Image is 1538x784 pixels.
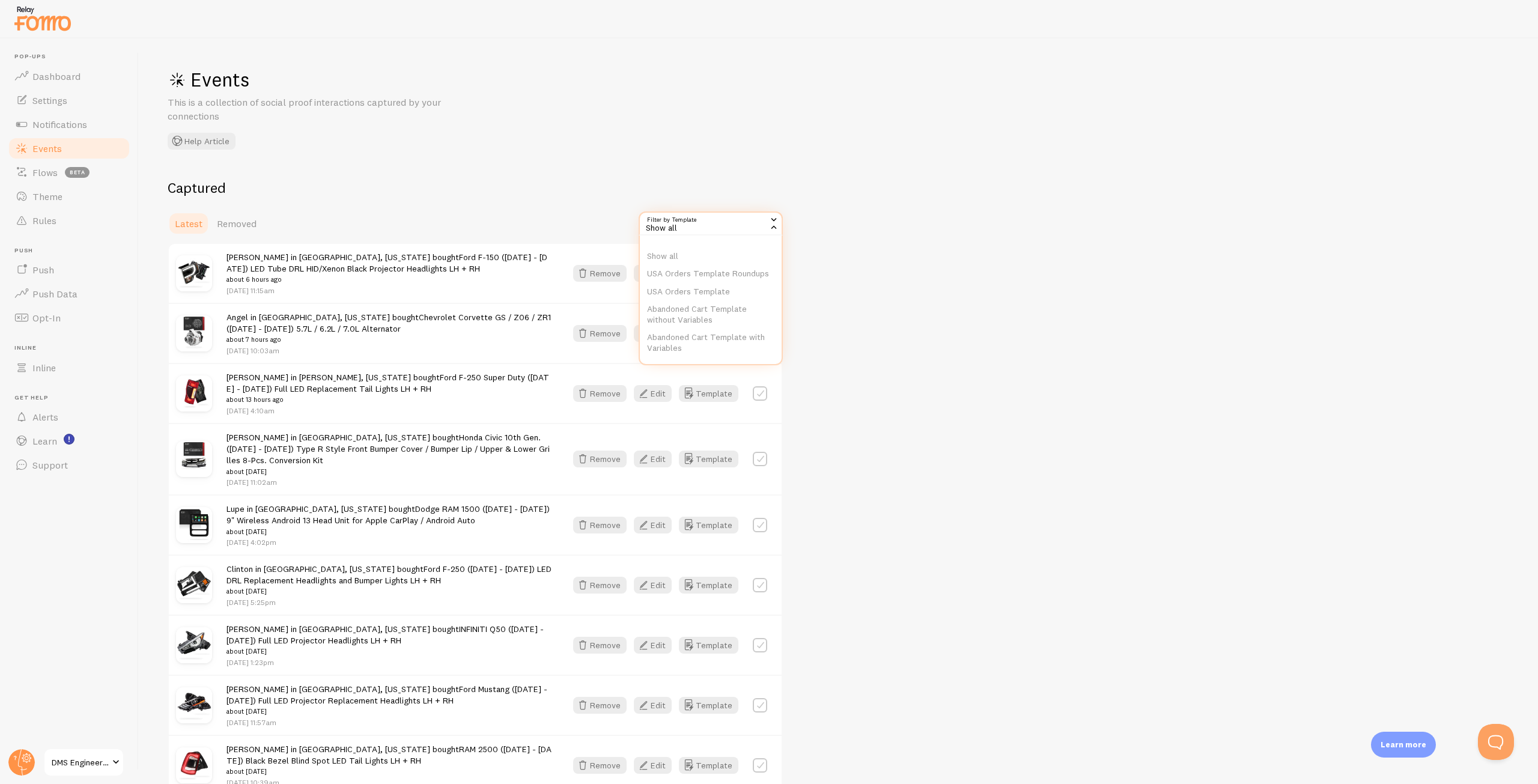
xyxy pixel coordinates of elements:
button: Remove [573,325,627,342]
button: Edit [634,697,672,714]
img: 2014-2022InfinitiQ50-Headlights-OEMFloating_small.jpg [176,627,212,663]
span: Push [32,264,54,276]
p: [DATE] 11:57am [226,717,552,728]
span: Clinton in [GEOGRAPHIC_DATA], [US_STATE] bought [226,564,552,597]
p: [DATE] 4:02pm [226,537,552,547]
small: about [DATE] [226,706,552,717]
svg: <p>Watch New Feature Tutorials!</p> [64,434,74,445]
div: Show all [639,211,783,236]
button: Template [679,385,738,402]
a: Ford F-150 ([DATE] - [DATE]) LED Tube DRL HID/Xenon Black Projector Headlights LH + RH [226,252,547,274]
span: Latest [175,217,202,229]
span: [PERSON_NAME] in [GEOGRAPHIC_DATA], [US_STATE] bought [226,432,552,477]
img: 9-inches-Dodge-RAM-1500-_2003---2005_---HEAD-UNITS---Floating_small.jpg [176,507,212,543]
span: Learn [32,435,57,447]
img: RAM2500_2019-2024_BlackBezelBlindSpotLEDTailLights-Floating_small.jpg [176,747,212,783]
button: Template [679,637,738,654]
small: about [DATE] [226,526,552,537]
a: Push [7,258,131,282]
button: Template [679,577,738,594]
a: Flows beta [7,160,131,184]
li: USA Orders Template [640,283,782,301]
small: about [DATE] [226,766,552,777]
p: [DATE] 10:03am [226,345,552,356]
a: Dashboard [7,64,131,88]
span: Angel in [GEOGRAPHIC_DATA], [US_STATE] bought [226,312,552,345]
button: Remove [573,637,627,654]
a: Rules [7,208,131,232]
span: Dashboard [32,70,81,82]
button: Edit [634,385,672,402]
button: Edit [634,637,672,654]
span: [PERSON_NAME] in [GEOGRAPHIC_DATA], [US_STATE] bought [226,744,552,777]
a: Dodge RAM 1500 ([DATE] - [DATE]) 9" Wireless Android 13 Head Unit for Apple CarPlay / Android Auto [226,503,550,526]
span: Flows [32,166,58,178]
span: [PERSON_NAME] in [GEOGRAPHIC_DATA], [US_STATE] bought [226,252,552,285]
a: Edit [634,325,679,342]
li: Shopify Inventory [640,357,782,375]
p: [DATE] 11:02am [226,477,552,487]
a: Edit [634,577,679,594]
span: Events [32,142,62,154]
a: Edit [634,265,679,282]
img: FLOATING_549c5942-725c-4dca-b6a9-78e7784f08c4_small.jpg [176,375,212,412]
button: Edit [634,757,672,774]
small: about 6 hours ago [226,274,552,285]
p: [DATE] 5:25pm [226,597,552,607]
a: Template [679,757,738,774]
span: Inline [32,362,56,374]
a: RAM 2500 ([DATE] - [DATE]) Black Bezel Blind Spot LED Tail Lights LH + RH [226,744,552,766]
img: 16-18HondaCivic10th8PCSTypeRFrontBumperCoverGrilleConversionKitgrille_small.jpg [176,441,212,477]
span: Opt-In [32,312,61,324]
button: Remove [573,697,627,714]
button: Remove [573,265,627,282]
div: Learn more [1371,732,1436,758]
span: Support [32,459,68,471]
a: DMS Engineering [43,748,124,777]
span: Push Data [32,288,78,300]
a: Opt-In [7,306,131,330]
a: Chevrolet Corvette GS / Z06 / ZR1 ([DATE] - [DATE]) 5.7L / 6.2L / 7.0L Alternator [226,312,551,334]
li: Show all [640,248,782,266]
img: ChevroletCorvetteGSZ06ZR1_1997-2013_5.7L6.2L7.0LAlternator_small.jpg [176,315,212,351]
small: about [DATE] [226,466,552,477]
button: Remove [573,517,627,533]
img: 13-14FordF-150_WHIDModels_-AFTERMARKETHEADLIGHTS-Floating_small.jpg [176,255,212,291]
p: Learn more [1381,739,1426,750]
button: Remove [573,577,627,594]
span: Pop-ups [14,53,131,61]
img: 121-7580570058842_BlackAmber_OEMfloating_e825cad1-891c-4b76-8d01-c4c6747fd41d_small.jpg [176,567,212,603]
button: Remove [573,757,627,774]
small: about 13 hours ago [226,394,552,405]
span: [PERSON_NAME] in [GEOGRAPHIC_DATA], [US_STATE] bought [226,624,552,657]
span: DMS Engineering [52,755,109,770]
a: Honda Civic 10th Gen. ([DATE] - [DATE]) Type R Style Front Bumper Cover / Bumper Lip / Upper & Lo... [226,432,550,466]
h2: Captured [168,178,783,197]
p: This is a collection of social proof interactions captured by your connections [168,96,456,123]
button: Help Article [168,133,236,150]
button: Edit [634,451,672,467]
button: Template [679,517,738,533]
h1: Events [168,67,528,92]
a: Learn [7,429,131,453]
small: about [DATE] [226,646,552,657]
li: Abandoned Cart Template without Variables [640,300,782,329]
a: Edit [634,637,679,654]
span: Theme [32,190,62,202]
button: Edit [634,577,672,594]
a: Ford F-250 ([DATE] - [DATE]) LED DRL Replacement Headlights and Bumper Lights LH + RH [226,564,552,586]
a: INFINITI Q50 ([DATE] - [DATE]) Full LED Projector Headlights LH + RH [226,624,544,646]
span: [PERSON_NAME] in [GEOGRAPHIC_DATA], [US_STATE] bought [226,684,552,717]
span: Notifications [32,118,87,130]
button: Edit [634,517,672,533]
span: [PERSON_NAME] in [PERSON_NAME], [US_STATE] bought [226,372,552,406]
span: Inline [14,344,131,352]
a: Edit [634,385,679,402]
small: about 7 hours ago [226,334,552,345]
span: Lupe in [GEOGRAPHIC_DATA], [US_STATE] bought [226,503,552,537]
button: Template [679,697,738,714]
